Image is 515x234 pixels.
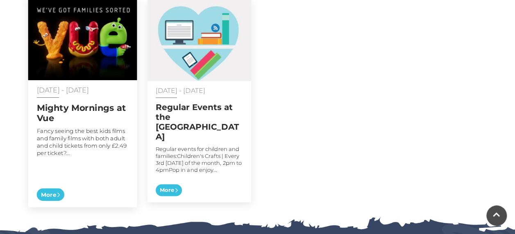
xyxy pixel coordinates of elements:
span: More [36,188,64,201]
span: More [156,184,182,196]
h2: Mighty Mornings at Vue [36,102,128,123]
p: Regular events for children and families:Children's Crafts | Every 3rd [DATE] of the month, 2pm t... [156,146,243,173]
h2: Regular Events at the [GEOGRAPHIC_DATA] [156,102,243,142]
p: Fancy seeing the best kids films and family films with both adult and child tickets from only £2.... [36,127,128,156]
p: [DATE] - [DATE] [156,87,243,94]
p: [DATE] - [DATE] [36,86,128,94]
